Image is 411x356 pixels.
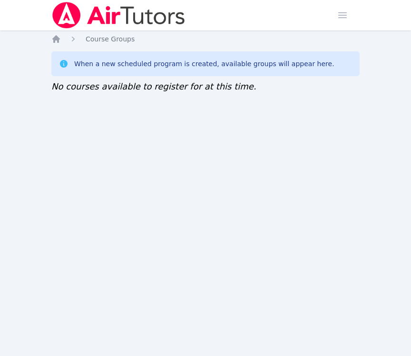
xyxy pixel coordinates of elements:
[51,2,186,29] img: Air Tutors
[51,81,256,91] span: No courses available to register for at this time.
[51,34,360,44] nav: Breadcrumb
[86,34,135,44] a: Course Groups
[86,35,135,43] span: Course Groups
[74,59,334,69] div: When a new scheduled program is created, available groups will appear here.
